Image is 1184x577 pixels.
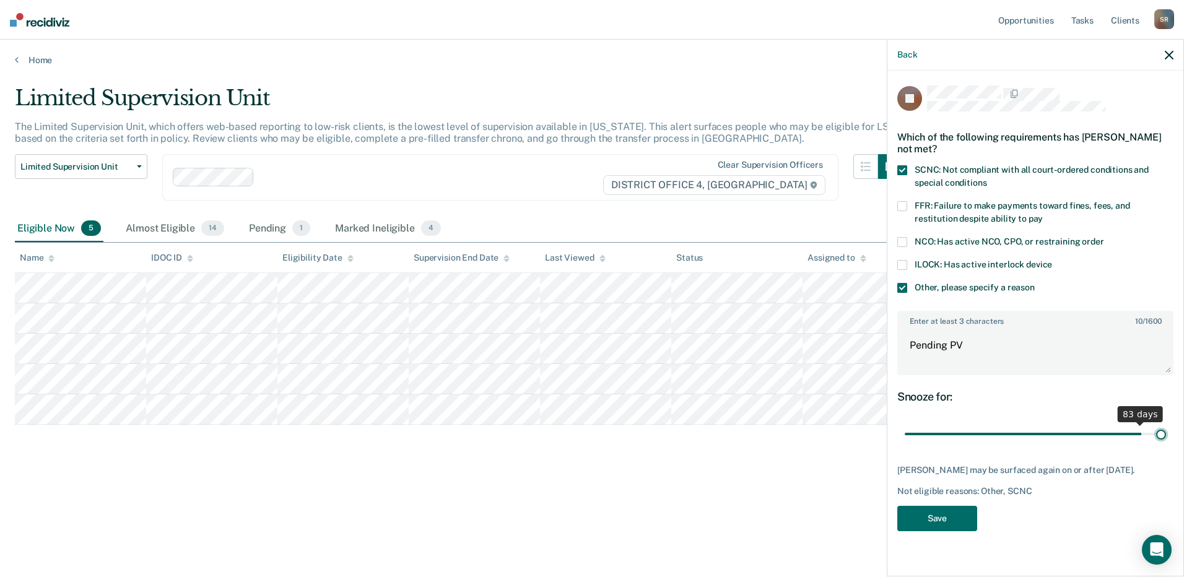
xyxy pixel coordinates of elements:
[81,220,101,236] span: 5
[292,220,310,236] span: 1
[1142,535,1172,565] div: Open Intercom Messenger
[718,160,823,170] div: Clear supervision officers
[15,85,903,121] div: Limited Supervision Unit
[15,215,103,243] div: Eligible Now
[333,215,443,243] div: Marked Ineligible
[603,175,825,195] span: DISTRICT OFFICE 4, [GEOGRAPHIC_DATA]
[897,390,1173,404] div: Snooze for:
[201,220,224,236] span: 14
[899,312,1172,326] label: Enter at least 3 characters
[897,486,1173,497] div: Not eligible reasons: Other, SCNC
[10,13,69,27] img: Recidiviz
[151,253,193,263] div: IDOC ID
[545,253,605,263] div: Last Viewed
[915,165,1149,188] span: SCNC: Not compliant with all court-ordered conditions and special conditions
[897,121,1173,165] div: Which of the following requirements has [PERSON_NAME] not met?
[899,328,1172,374] textarea: Pending PV
[1135,317,1161,326] span: / 1600
[897,506,977,531] button: Save
[915,201,1130,223] span: FFR: Failure to make payments toward fines, fees, and restitution despite ability to pay
[123,215,227,243] div: Almost Eligible
[15,121,895,144] p: The Limited Supervision Unit, which offers web-based reporting to low-risk clients, is the lowest...
[807,253,866,263] div: Assigned to
[676,253,703,263] div: Status
[897,50,917,60] button: Back
[15,54,1169,66] a: Home
[20,162,132,172] span: Limited Supervision Unit
[421,220,441,236] span: 4
[1118,406,1163,422] div: 83 days
[915,236,1104,246] span: NCO: Has active NCO, CPO, or restraining order
[282,253,354,263] div: Eligibility Date
[1135,317,1143,326] span: 10
[1154,9,1174,29] div: S R
[20,253,54,263] div: Name
[246,215,313,243] div: Pending
[414,253,510,263] div: Supervision End Date
[915,259,1052,269] span: ILOCK: Has active interlock device
[915,282,1035,292] span: Other, please specify a reason
[897,465,1173,475] div: [PERSON_NAME] may be surfaced again on or after [DATE].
